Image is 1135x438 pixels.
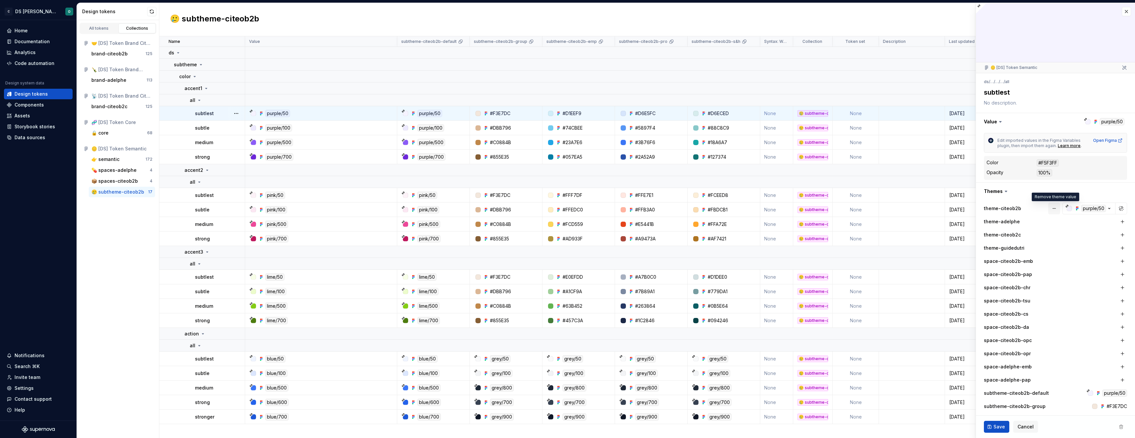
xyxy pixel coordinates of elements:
td: None [760,299,793,313]
div: Design tokens [82,8,147,15]
div: 125 [146,51,152,56]
div: purple/100 [417,124,444,132]
li: / [989,79,990,84]
div: 🧬 [DS] Token Core [91,119,152,126]
div: #74CBEE [563,125,583,131]
p: action [184,330,199,337]
p: all [190,179,195,185]
div: #855E35 [490,317,509,324]
td: None [833,135,879,150]
div: lime/700 [417,317,440,324]
td: None [760,121,793,135]
td: None [833,188,879,203]
div: [DATE] [945,274,990,280]
td: None [760,270,793,284]
div: lime/700 [265,317,288,324]
div: 🥲 subtheme-citeob2b [797,370,828,377]
div: #127374 [708,154,726,160]
div: #DBB796 [490,288,511,295]
div: purple/50 [417,110,442,117]
p: accent2 [184,167,203,173]
div: 113 [146,78,152,83]
button: Notifications [4,350,73,361]
div: #094246 [708,317,728,324]
div: 📦 spaces-citeob2b [91,178,138,184]
div: purple/500 [417,139,445,146]
label: theme-citeob2c [984,232,1021,238]
div: 🥲 subtheme-citeob2b [797,235,828,242]
div: #FCEED8 [708,192,728,199]
a: brand-citeob2c125 [89,101,155,112]
p: medium [195,303,213,309]
td: None [833,150,879,164]
div: 🥲 subtheme-citeob2b [797,221,828,228]
label: theme-citeob2b [984,205,1021,212]
div: #1C2846 [635,317,655,324]
td: None [760,188,793,203]
p: Description [883,39,906,44]
div: 125 [146,104,152,109]
p: subtlest [195,356,214,362]
div: 172 [146,157,152,162]
div: #63B452 [563,303,582,309]
p: subtheme-citeob2b-default [401,39,457,44]
p: Value [249,39,260,44]
div: #AF7421 [708,235,726,242]
p: subtlest [195,274,214,280]
div: grey/50 [635,355,656,362]
div: #FCD559 [563,221,583,228]
div: 🥲 subtheme-citeob2b [797,139,828,146]
div: pink/700 [265,235,288,242]
div: Color [987,159,998,166]
div: Settings [15,385,34,391]
div: #F3E7DC [490,274,510,280]
p: medium [195,139,213,146]
div: blue/100 [265,370,287,377]
div: Home [15,27,28,34]
div: 🥲 subtheme-citeob2b [797,192,828,199]
a: brand-adelphe113 [89,75,155,85]
div: #C0884B [490,303,511,309]
td: None [760,150,793,164]
div: #D1DEE0 [708,274,727,280]
div: #057EA5 [563,154,582,160]
label: theme-guidedutri [984,245,1024,251]
div: 🍾 [DS] Token Brand Adelphe [91,66,152,73]
label: space-citeob2b-cs [984,311,1028,317]
div: lime/50 [417,273,437,281]
td: None [833,217,879,232]
label: theme-adelphe [984,218,1020,225]
p: subtlest [195,192,214,199]
div: pink/500 [417,221,440,228]
p: all [190,342,195,349]
div: #A1CF9A [563,288,582,295]
li: all [1005,79,1009,84]
div: 🥲 subtheme-citeob2b [797,356,828,362]
label: space-citeob2b-tsu [984,297,1030,304]
div: brand-citeob2b [91,50,128,57]
div: [DATE] [945,356,990,362]
div: 17 [148,189,152,195]
div: Opacity [987,169,1003,176]
a: Code automation [4,58,73,69]
div: C [5,8,13,16]
p: Name [169,39,180,44]
div: 🥲 subtheme-citeob2b [797,110,828,117]
p: accent3 [184,249,203,255]
p: strong [195,154,210,160]
p: color [179,73,191,80]
div: 4 [150,178,152,184]
div: #0B5E64 [708,303,728,309]
div: #FBDCB1 [708,206,728,213]
li: … [1000,79,1004,84]
div: grey/100 [635,370,658,377]
button: Help [4,405,73,415]
div: 4 [150,168,152,173]
a: Design tokens [4,89,73,99]
a: 💊 spaces-adelphe4 [89,165,155,175]
div: 👉 semantic [91,156,119,163]
div: grey/100 [563,370,585,377]
label: space-citeob2b-opc [984,337,1032,344]
div: Design system data [5,80,44,86]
